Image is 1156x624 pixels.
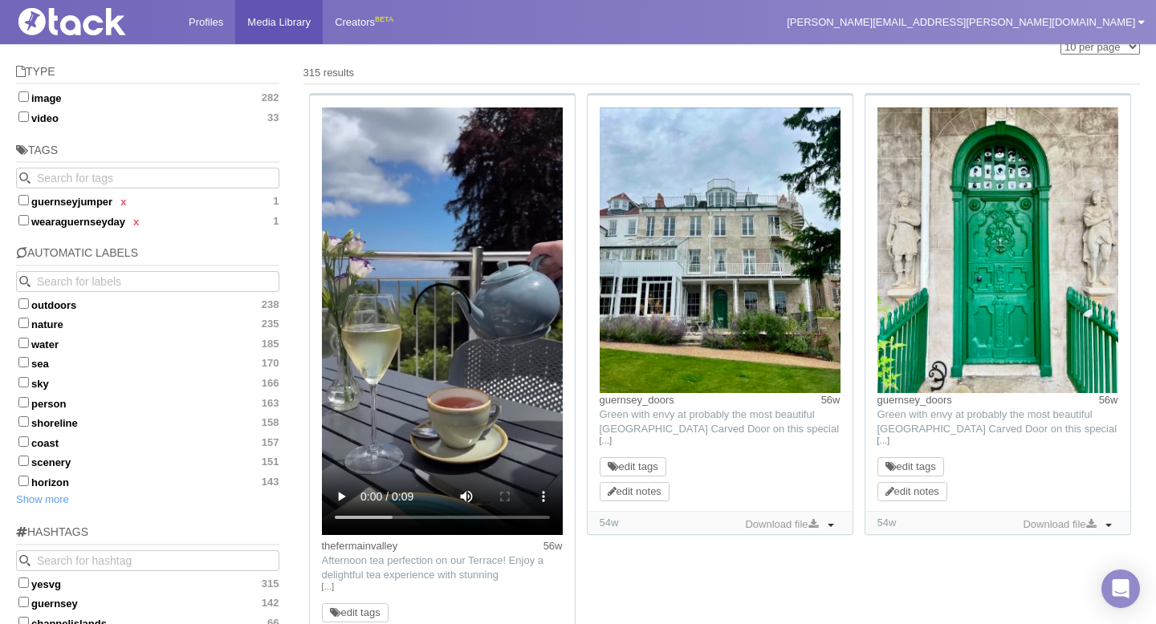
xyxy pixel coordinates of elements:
[303,66,1141,80] div: 315 results
[16,144,279,163] h5: Tags
[877,517,897,529] time: Added: 25/09/2024, 16:38:30
[18,195,29,205] input: guernseyjumperx 1
[19,276,31,287] svg: Search
[16,192,279,209] label: guernseyjumper
[322,540,398,552] a: thefermainvalley
[1101,569,1140,608] div: Open Intercom Messenger
[262,436,279,449] span: 157
[262,577,279,590] span: 315
[262,357,279,370] span: 170
[877,408,1117,521] span: Green with envy at probably the most beautiful [GEOGRAPHIC_DATA] Carved Door on this special isla...
[16,271,279,292] input: Search for labels
[18,377,29,387] input: sky166
[273,215,279,228] span: 1
[19,172,31,184] svg: Search
[18,476,29,486] input: horizon143
[262,456,279,468] span: 151
[16,315,279,331] label: nature
[18,357,29,367] input: sea170
[16,493,69,505] a: Show more
[16,213,279,229] label: wearaguernseyday
[16,168,37,188] button: Search
[322,580,563,594] a: […]
[18,215,29,225] input: wearaguernseydayx 1
[16,473,279,489] label: horizon
[262,377,279,390] span: 166
[16,550,279,571] input: Search for hashtag
[16,594,279,610] label: guernsey
[608,485,661,497] a: edit notes
[18,111,29,122] input: video33
[741,516,821,533] a: Download file
[600,434,841,448] a: […]
[16,375,279,391] label: sky
[16,296,279,312] label: outdoors
[16,355,279,371] label: sea
[1099,393,1118,407] time: Posted: 09/09/2024, 17:20:44
[600,394,674,406] a: guernsey_doors
[16,89,279,105] label: image
[877,434,1118,448] a: […]
[16,453,279,469] label: scenery
[608,460,658,472] a: edit tags
[18,318,29,328] input: nature235
[262,597,279,610] span: 142
[16,109,279,125] label: video
[133,216,139,228] a: x
[885,485,939,497] a: edit notes
[375,11,393,28] div: BETA
[18,91,29,102] input: image282
[16,550,37,571] button: Search
[262,397,279,410] span: 163
[16,575,279,591] label: yesvg
[262,416,279,429] span: 158
[267,111,279,124] span: 33
[16,395,279,411] label: person
[18,416,29,427] input: shoreline158
[262,338,279,350] span: 185
[16,434,279,450] label: coast
[16,335,279,351] label: water
[18,397,29,407] input: person163
[16,271,37,292] button: Search
[12,8,173,35] img: Tack
[18,338,29,348] input: water185
[273,195,279,208] span: 1
[262,91,279,104] span: 282
[16,526,279,545] h5: Hashtags
[543,539,563,553] time: Posted: 11/09/2024, 12:00:00
[262,476,279,488] span: 143
[120,196,126,208] a: x
[821,393,841,407] time: Posted: 09/09/2024, 17:20:44
[16,247,279,265] h5: Automatic Labels
[19,555,31,566] svg: Search
[330,606,381,618] a: edit tags
[877,394,952,406] a: guernsey_doors
[877,107,1118,393] img: Image may contain: arch, architecture, gothic arch, person, adult, bride, female, wedding, woman,...
[18,436,29,447] input: coast157
[16,168,279,188] input: Search for tags
[600,107,841,393] img: Image may contain: architecture, building, housing, house, window, manor, chair, furniture, bay w...
[262,298,279,311] span: 238
[18,577,29,588] input: yesvg315
[16,414,279,430] label: shoreline
[262,318,279,330] span: 235
[18,456,29,466] input: scenery151
[16,66,279,84] h5: Type
[600,408,840,521] span: Green with envy at probably the most beautiful [GEOGRAPHIC_DATA] Carved Door on this special isla...
[1019,516,1099,533] a: Download file
[600,517,619,529] time: Added: 25/09/2024, 16:38:32
[885,460,936,472] a: edit tags
[18,298,29,309] input: outdoors238
[18,597,29,607] input: guernsey142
